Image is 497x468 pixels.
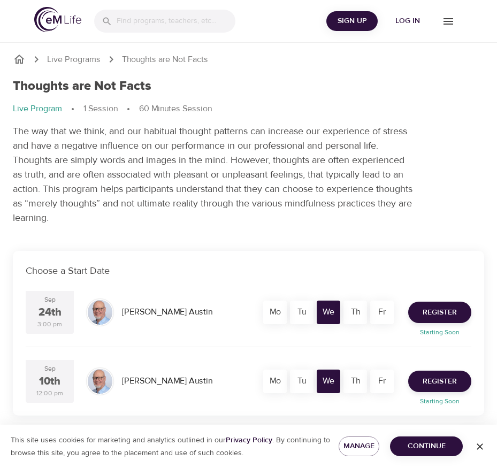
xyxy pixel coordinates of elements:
nav: breadcrumb [13,53,484,66]
span: Register [423,375,457,388]
div: Sep [44,364,56,373]
div: 10th [39,374,60,389]
button: Register [408,302,471,323]
p: The way that we think, and our habitual thought patterns can increase our experience of stress an... [13,124,414,225]
div: 3:00 pm [37,320,62,329]
img: logo [34,7,81,32]
p: 1 Session [83,103,118,115]
nav: breadcrumb [13,103,484,116]
p: Live Program [13,103,62,115]
div: Sep [44,295,56,304]
div: [PERSON_NAME] Austin [118,371,253,392]
div: 24th [39,305,62,320]
div: Tu [290,370,314,393]
div: Mo [263,370,287,393]
p: Choose a Start Date [26,264,471,278]
a: Privacy Policy [226,435,272,445]
div: Fr [370,370,394,393]
button: menu [433,6,463,36]
button: Register [408,371,471,392]
p: Thoughts are Not Facts [122,53,208,66]
span: Manage [347,440,371,453]
span: Register [423,306,457,319]
span: Log in [386,14,429,28]
button: Manage [339,436,380,456]
div: Th [343,370,367,393]
div: 12:00 pm [36,389,63,398]
div: Th [343,301,367,324]
div: Fr [370,301,394,324]
input: Find programs, teachers, etc... [117,10,235,33]
span: Sign Up [331,14,373,28]
a: Live Programs [47,53,101,66]
div: We [317,301,340,324]
button: Log in [382,11,433,31]
span: Continue [399,440,454,453]
p: Starting Soon [402,396,478,406]
p: Starting Soon [402,327,478,337]
div: Tu [290,301,314,324]
h1: Thoughts are Not Facts [13,79,151,94]
div: We [317,370,340,393]
button: Continue [390,436,463,456]
p: 60 Minutes Session [139,103,212,115]
button: Sign Up [326,11,378,31]
div: Mo [263,301,287,324]
div: [PERSON_NAME] Austin [118,302,253,323]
